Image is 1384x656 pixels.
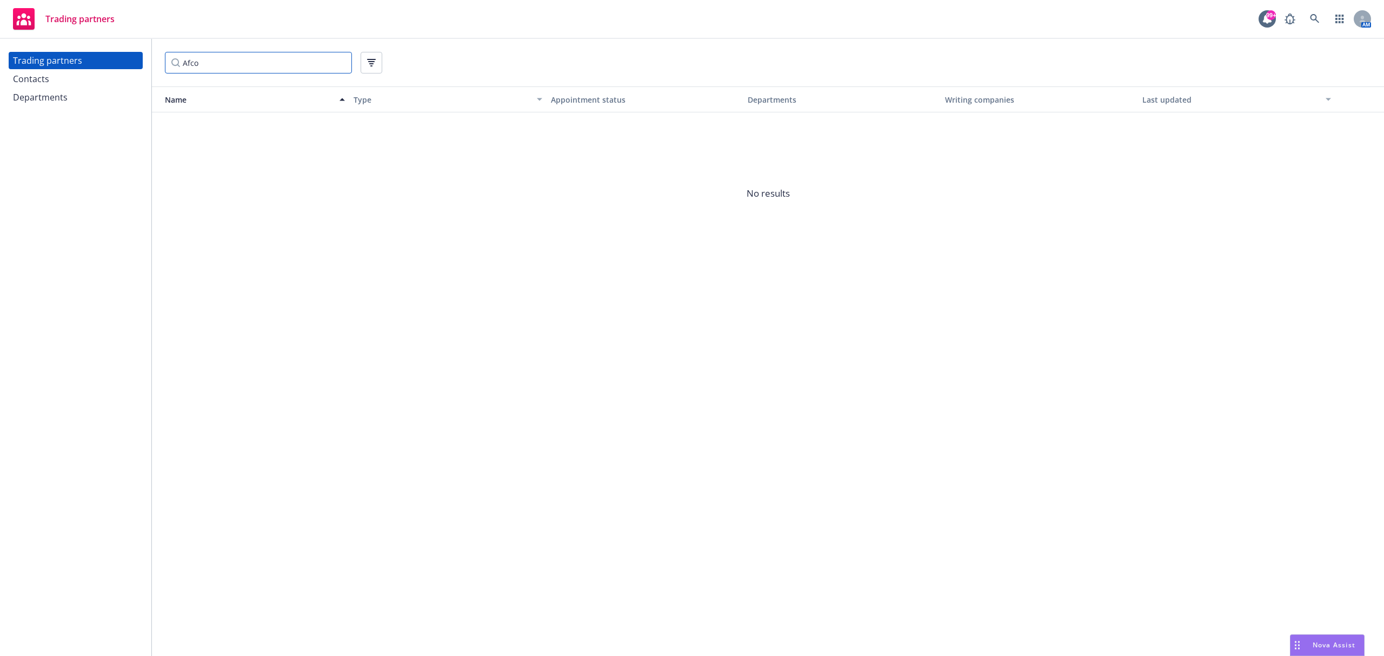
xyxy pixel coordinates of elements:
[9,70,143,88] a: Contacts
[349,86,547,112] button: Type
[13,70,49,88] div: Contacts
[9,52,143,69] a: Trading partners
[1142,94,1319,105] div: Last updated
[748,94,936,105] div: Departments
[1304,8,1326,30] a: Search
[13,52,82,69] div: Trading partners
[1290,634,1365,656] button: Nova Assist
[547,86,744,112] button: Appointment status
[743,86,941,112] button: Departments
[1329,8,1350,30] a: Switch app
[945,94,1134,105] div: Writing companies
[45,15,115,23] span: Trading partners
[156,94,333,105] div: Name
[354,94,530,105] div: Type
[9,4,119,34] a: Trading partners
[1313,640,1355,650] span: Nova Assist
[165,52,352,73] input: Filter by keyword...
[1266,10,1276,20] div: 99+
[941,86,1138,112] button: Writing companies
[1290,635,1304,655] div: Drag to move
[13,89,68,106] div: Departments
[152,86,349,112] button: Name
[1279,8,1301,30] a: Report a Bug
[1138,86,1335,112] button: Last updated
[152,112,1384,275] span: No results
[551,94,740,105] div: Appointment status
[9,89,143,106] a: Departments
